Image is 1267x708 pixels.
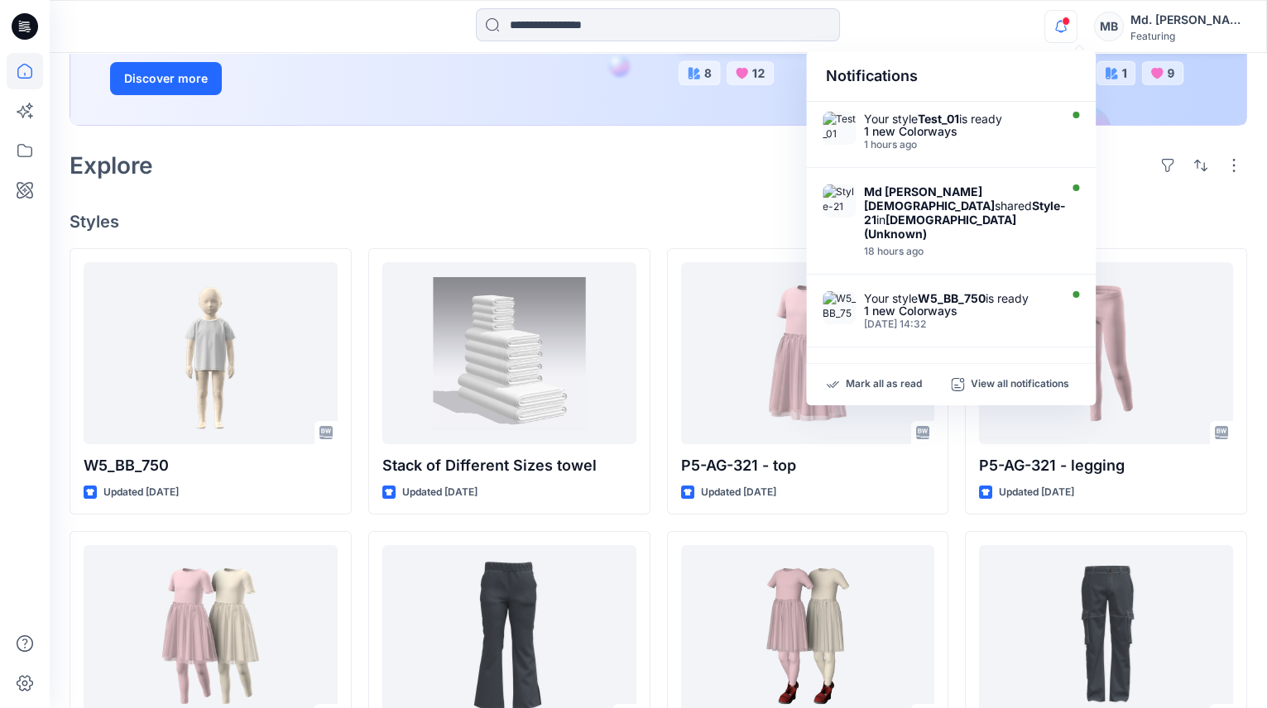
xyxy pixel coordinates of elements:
a: Discover more [110,62,482,95]
p: Updated [DATE] [402,484,478,501]
div: Featuring [1130,30,1246,42]
div: Tuesday, September 16, 2025 14:32 [864,318,1054,330]
a: W5_BB_750 [84,262,338,444]
div: shared in [864,184,1066,241]
div: Tuesday, September 23, 2025 14:56 [864,139,1054,151]
p: P5-AG-321 - top [681,454,935,477]
div: 1 new Colorways [864,126,1054,137]
p: Mark all as read [846,377,922,392]
strong: [DEMOGRAPHIC_DATA] (Unknown) [864,213,1016,241]
a: P5-AG-321 - top [681,262,935,444]
div: Monday, September 22, 2025 21:36 [864,246,1066,257]
p: P5-AG-321 - legging [979,454,1233,477]
div: Your style is ready [864,112,1054,126]
strong: Md [PERSON_NAME][DEMOGRAPHIC_DATA] [864,184,995,213]
h2: Explore [70,152,153,179]
a: Stack of Different Sizes towel [382,262,636,444]
img: W5_BB_750 [823,291,856,324]
p: Updated [DATE] [999,484,1074,501]
img: Style-21 [823,184,856,218]
p: Stack of Different Sizes towel [382,454,636,477]
button: Discover more [110,62,222,95]
div: Md. [PERSON_NAME] [1130,10,1246,30]
p: Updated [DATE] [103,484,179,501]
a: P5-AG-321 - legging [979,262,1233,444]
strong: Test_01 [918,112,959,126]
div: Your style is ready [864,291,1054,305]
p: View all notifications [971,377,1069,392]
div: MB [1094,12,1124,41]
div: Notifications [806,51,1096,102]
img: Test_01 [823,112,856,145]
h4: Styles [70,212,1247,232]
div: 1 new Colorways [864,305,1054,317]
strong: Style-21 [864,199,1066,227]
p: W5_BB_750 [84,454,338,477]
p: Updated [DATE] [701,484,776,501]
strong: W5_BB_750 [918,291,986,305]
